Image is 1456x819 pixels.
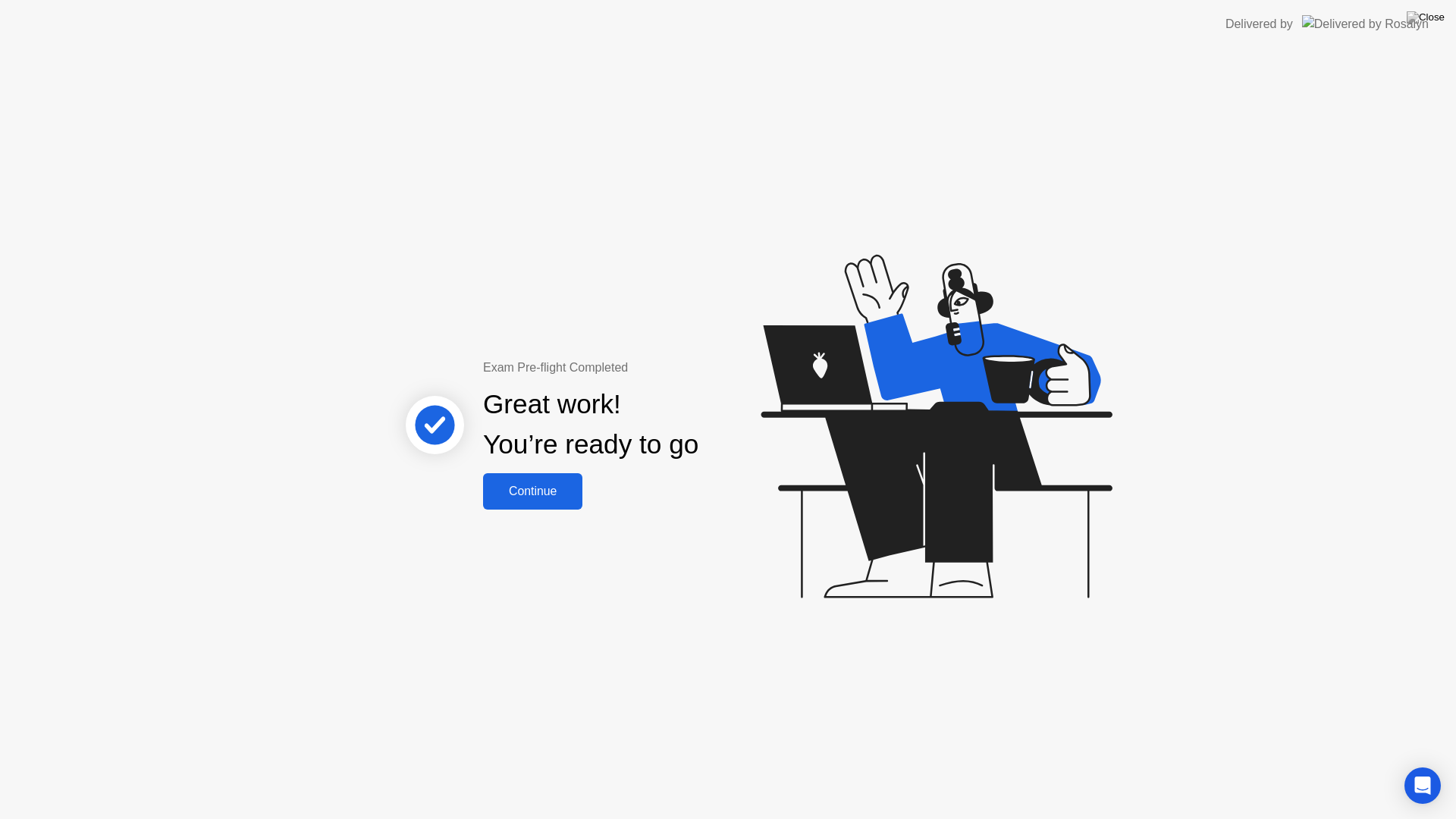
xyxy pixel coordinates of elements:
img: Close [1407,11,1445,24]
img: Delivered by Rosalyn [1302,15,1429,33]
div: Great work! You’re ready to go [483,384,698,465]
div: Continue [488,485,578,498]
div: Open Intercom Messenger [1404,767,1441,804]
div: Exam Pre-flight Completed [483,359,796,377]
div: Delivered by [1225,15,1293,33]
button: Continue [483,473,582,510]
